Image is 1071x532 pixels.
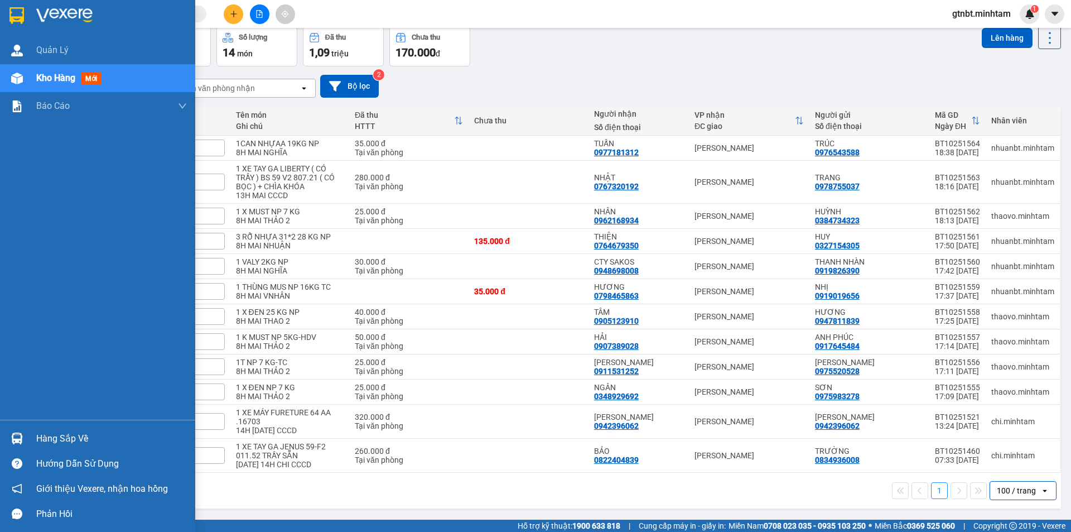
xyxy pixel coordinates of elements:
[907,521,955,530] strong: 0369 525 060
[355,447,463,456] div: 260.000 đ
[815,148,860,157] div: 0976543588
[594,257,683,266] div: CTY SAKOS
[236,308,344,317] div: 1 X ĐEN 25 KG NP
[694,122,795,131] div: ĐC giao
[178,83,255,94] div: Chọn văn phòng nhận
[815,173,924,182] div: TRANG
[991,312,1054,321] div: thaovo.minhtam
[815,266,860,275] div: 0919826390
[594,148,639,157] div: 0977181312
[236,342,344,351] div: 8H MAI THẢO 2
[1009,522,1017,530] span: copyright
[815,421,860,430] div: 0942396062
[1033,5,1036,13] span: 1
[36,99,70,113] span: Báo cáo
[36,482,168,496] span: Giới thiệu Vexere, nhận hoa hồng
[12,483,22,494] span: notification
[236,111,344,119] div: Tên món
[236,460,344,469] div: 13/10/2025 14H CHI CCCD
[36,456,187,472] div: Hướng dẫn sử dụng
[236,139,344,148] div: 1CAN NHỰAA 19KG NP
[594,413,683,421] div: BẢO NGỌC
[815,232,924,241] div: HUY
[236,333,344,342] div: 1 K MUST NP 5KG-HDV
[594,383,683,392] div: NGÂN
[239,33,267,41] div: Số lượng
[815,392,860,401] div: 0975983278
[236,122,344,131] div: Ghi chú
[355,266,463,275] div: Tại văn phòng
[931,482,948,499] button: 1
[982,28,1033,48] button: Lên hàng
[373,69,384,80] sup: 2
[355,413,463,421] div: 320.000 đ
[355,207,463,216] div: 25.000 đ
[11,73,23,84] img: warehouse-icon
[594,241,639,250] div: 0764679350
[169,116,225,125] div: Nhãn
[815,122,924,131] div: Số điện thoại
[216,26,297,66] button: Số lượng14món
[991,417,1054,426] div: chi.minhtam
[935,266,980,275] div: 17:42 [DATE]
[935,342,980,351] div: 17:14 [DATE]
[935,111,971,119] div: Mã GD
[694,362,804,371] div: [PERSON_NAME]
[276,4,295,24] button: aim
[355,358,463,367] div: 25.000 đ
[36,506,187,523] div: Phản hồi
[355,139,463,148] div: 35.000 đ
[935,333,980,342] div: BT10251557
[594,308,683,317] div: TÂM
[815,291,860,300] div: 0919019656
[355,421,463,430] div: Tại văn phòng
[991,178,1054,186] div: nhuanbt.minhtam
[815,216,860,225] div: 0384734323
[694,237,804,246] div: [PERSON_NAME]
[594,123,683,132] div: Số điện thoại
[355,456,463,464] div: Tại văn phòng
[935,413,980,421] div: BT10251521
[355,173,463,182] div: 280.000 đ
[1031,5,1039,13] sup: 1
[236,216,344,225] div: 8H MAI THẢO 2
[236,241,344,250] div: 8H MAI NHUẬN
[869,524,872,528] span: ⚪️
[594,173,683,182] div: NHẬT
[36,43,69,57] span: Quản Lý
[875,520,955,532] span: Miền Bắc
[349,106,469,136] th: Toggle SortBy
[594,358,683,367] div: TÔ LÊ
[236,257,344,266] div: 1 VALY 2KG NP
[412,33,440,41] div: Chưa thu
[935,308,980,317] div: BT10251558
[629,520,630,532] span: |
[694,262,804,271] div: [PERSON_NAME]
[230,10,238,18] span: plus
[594,232,683,241] div: THIỆN
[815,207,924,216] div: HUỲNH
[474,116,583,125] div: Chưa thu
[81,73,102,85] span: mới
[694,312,804,321] div: [PERSON_NAME]
[1050,9,1060,19] span: caret-down
[935,317,980,325] div: 17:25 [DATE]
[991,212,1054,221] div: thaovo.minhtam
[236,442,344,460] div: 1 XE TAY GA JENUS 59-F2 011.52 TRẦY SẴN
[236,232,344,241] div: 3 RỖ NHỰA 31*2 28 KG NP
[355,367,463,376] div: Tại văn phòng
[815,308,924,317] div: HƯƠNG
[991,143,1054,152] div: nhuanbt.minhtam
[250,4,269,24] button: file-add
[474,237,583,246] div: 135.000 đ
[935,241,980,250] div: 17:50 [DATE]
[689,106,809,136] th: Toggle SortBy
[694,387,804,396] div: [PERSON_NAME]
[236,317,344,325] div: 8H MAI THAO 2
[594,421,639,430] div: 0942396062
[639,520,726,532] span: Cung cấp máy in - giấy in:
[935,182,980,191] div: 18:16 [DATE]
[815,367,860,376] div: 0975520528
[815,111,924,119] div: Người gửi
[281,10,289,18] span: aim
